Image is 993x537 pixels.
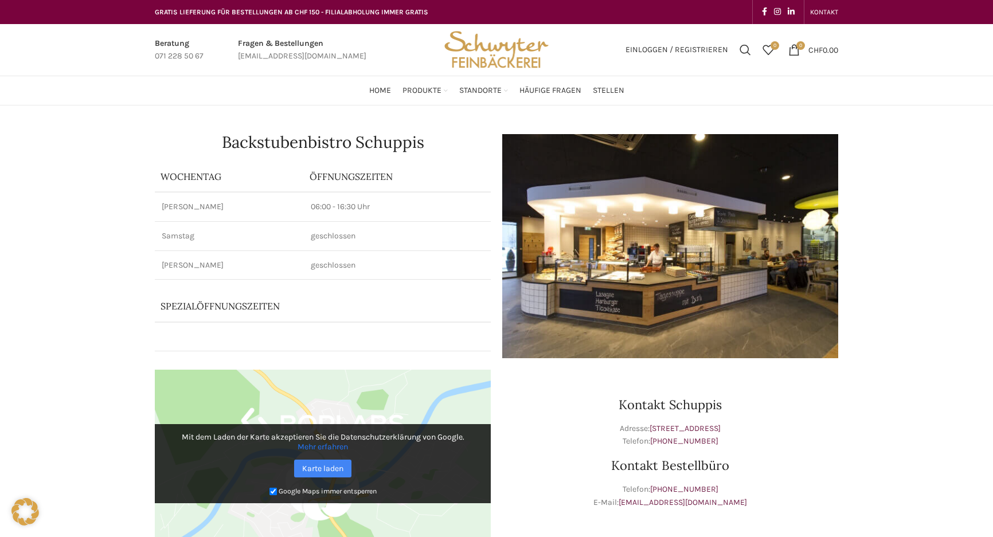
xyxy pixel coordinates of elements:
[650,436,718,446] a: [PHONE_NUMBER]
[810,8,838,16] span: KONTAKT
[279,487,377,495] small: Google Maps immer entsperren
[502,483,838,509] p: Telefon: E-Mail:
[804,1,844,23] div: Secondary navigation
[162,201,297,213] p: [PERSON_NAME]
[771,41,779,50] span: 0
[519,79,581,102] a: Häufige Fragen
[402,79,448,102] a: Produkte
[155,37,204,63] a: Infobox link
[757,38,780,61] a: 0
[163,432,483,452] p: Mit dem Laden der Karte akzeptieren Sie die Datenschutzerklärung von Google.
[155,8,428,16] span: GRATIS LIEFERUNG FÜR BESTELLUNGEN AB CHF 150 - FILIALABHOLUNG IMMER GRATIS
[459,85,502,96] span: Standorte
[593,79,624,102] a: Stellen
[149,79,844,102] div: Main navigation
[311,201,484,213] p: 06:00 - 16:30 Uhr
[311,260,484,271] p: geschlossen
[625,46,728,54] span: Einloggen / Registrieren
[620,38,734,61] a: Einloggen / Registrieren
[502,398,838,411] h3: Kontakt Schuppis
[734,38,757,61] a: Suchen
[771,4,784,20] a: Instagram social link
[796,41,805,50] span: 0
[161,300,429,312] p: Spezialöffnungszeiten
[162,260,297,271] p: [PERSON_NAME]
[783,38,844,61] a: 0 CHF0.00
[519,85,581,96] span: Häufige Fragen
[311,230,484,242] p: geschlossen
[402,85,441,96] span: Produkte
[238,37,366,63] a: Infobox link
[459,79,508,102] a: Standorte
[759,4,771,20] a: Facebook social link
[650,484,718,494] a: [PHONE_NUMBER]
[294,460,351,477] a: Karte laden
[810,1,838,23] a: KONTAKT
[310,170,485,183] p: ÖFFNUNGSZEITEN
[155,134,491,150] h1: Backstubenbistro Schuppis
[440,24,553,76] img: Bäckerei Schwyter
[808,45,823,54] span: CHF
[369,85,391,96] span: Home
[162,230,297,242] p: Samstag
[593,85,624,96] span: Stellen
[757,38,780,61] div: Meine Wunschliste
[269,488,277,495] input: Google Maps immer entsperren
[161,170,298,183] p: Wochentag
[650,424,721,433] a: [STREET_ADDRESS]
[502,422,838,448] p: Adresse: Telefon:
[784,4,798,20] a: Linkedin social link
[440,44,553,54] a: Site logo
[298,442,348,452] a: Mehr erfahren
[369,79,391,102] a: Home
[808,45,838,54] bdi: 0.00
[619,497,747,507] a: [EMAIL_ADDRESS][DOMAIN_NAME]
[502,459,838,472] h3: Kontakt Bestellbüro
